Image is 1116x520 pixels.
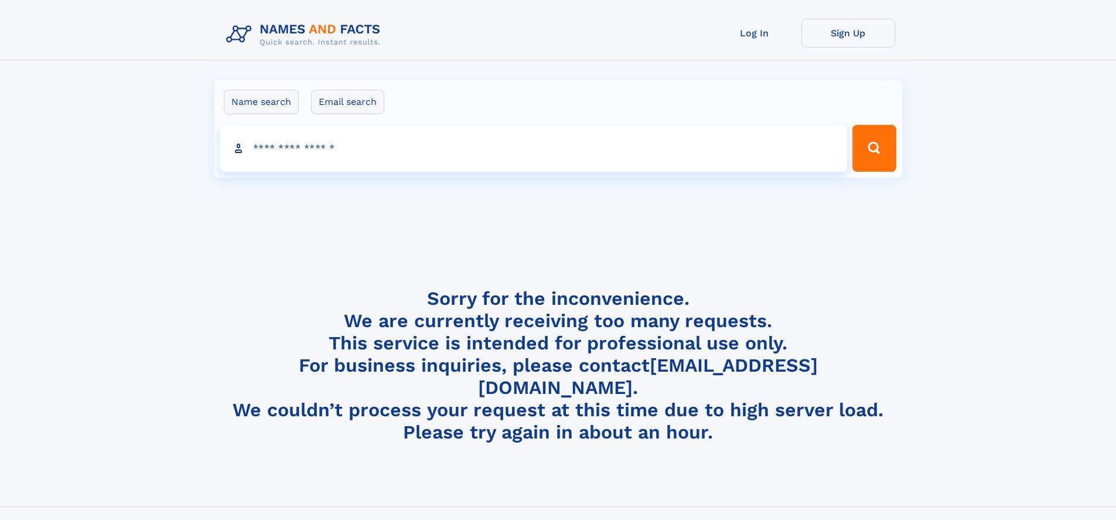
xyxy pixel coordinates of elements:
[224,90,299,114] label: Name search
[221,287,895,444] h4: Sorry for the inconvenience. We are currently receiving too many requests. This service is intend...
[311,90,384,114] label: Email search
[478,354,818,399] a: [EMAIL_ADDRESS][DOMAIN_NAME]
[801,19,895,47] a: Sign Up
[852,125,896,172] button: Search Button
[221,19,390,50] img: Logo Names and Facts
[708,19,801,47] a: Log In
[220,125,848,172] input: search input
